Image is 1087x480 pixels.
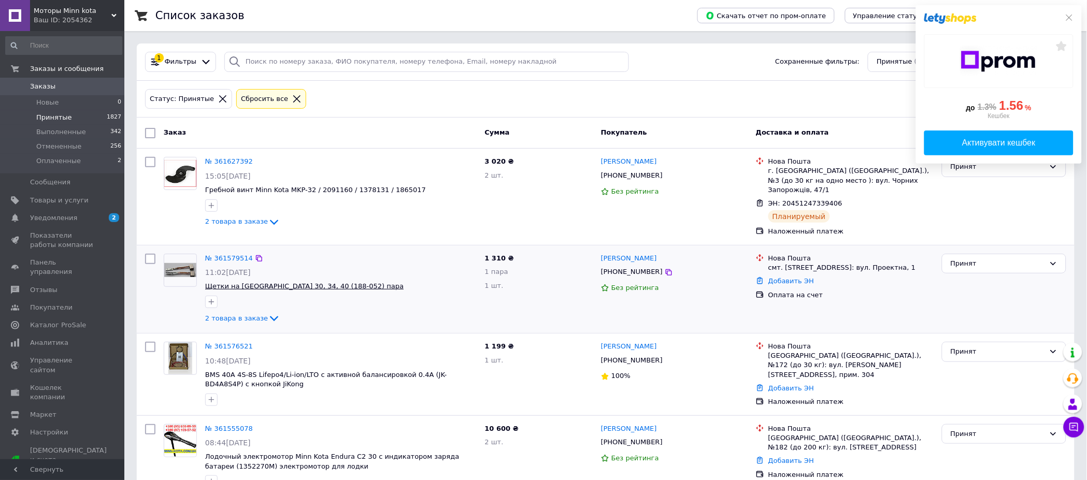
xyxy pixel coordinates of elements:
input: Поиск по номеру заказа, ФИО покупателя, номеру телефона, Email, номеру накладной [224,52,629,72]
a: 2 товара в заказе [205,314,280,322]
div: смт. [STREET_ADDRESS]: вул. Проектна, 1 [768,263,934,272]
a: BMS 40A 4S-8S Lifepo4/Li-ion/LTO с активной балансировкой 0.4A (JK-BD4A8S4P) с кнопкой JiKong [205,371,447,388]
div: Нова Пошта [768,342,934,351]
span: Принятые [36,113,72,122]
span: Заказы и сообщения [30,64,104,74]
span: 0 [118,98,121,107]
a: Щетки на [GEOGRAPHIC_DATA] 30, 34, 40 (188-052) пара [205,282,404,290]
span: 2 товара в заказе [205,314,268,322]
div: [GEOGRAPHIC_DATA] ([GEOGRAPHIC_DATA].), №182 (до 200 кг): вул. [STREET_ADDRESS] [768,433,934,452]
a: [PERSON_NAME] [601,424,657,434]
span: 1 шт. [485,356,504,364]
span: Новые [36,98,59,107]
span: 2 шт. [485,438,504,446]
span: 1 пара [485,268,508,275]
span: 3 020 ₴ [485,157,514,165]
span: 2 товара в заказе [205,217,268,225]
a: Добавить ЭН [768,277,814,285]
span: Кошелек компании [30,383,96,402]
button: Скачать отчет по пром-оплате [697,8,835,23]
span: 2 [109,213,119,222]
a: № 361627392 [205,157,253,165]
span: 2 [118,156,121,166]
span: Оплаченные [36,156,81,166]
span: Покупатели [30,303,73,312]
h1: Список заказов [155,9,245,22]
span: Маркет [30,410,56,419]
button: Управление статусами [845,8,943,23]
span: 100% [611,372,631,380]
a: [PERSON_NAME] [601,342,657,352]
div: Нова Пошта [768,157,934,166]
span: Без рейтинга [611,284,659,292]
input: Поиск [5,36,122,55]
span: Выполненные [36,127,86,137]
span: Доставка и оплата [756,128,829,136]
div: Наложенный платеж [768,227,934,236]
a: Лодочный электромотор Minn Kota Endura C2 30 с индикатором заряда батареи (1352270M) электромотор... [205,453,460,470]
span: [PHONE_NUMBER] [601,268,663,275]
div: г. [GEOGRAPHIC_DATA] ([GEOGRAPHIC_DATA].), №3 (до 30 кг на одно место ): вул. Чорних Запорожців, ... [768,166,934,195]
span: 2 шт. [485,171,504,179]
button: Чат с покупателем [1064,417,1084,438]
span: ЭН: 20451247339406 [768,199,842,207]
span: [PHONE_NUMBER] [601,171,663,179]
div: 1 [154,53,164,63]
span: Аналитика [30,338,68,347]
a: Фото товару [164,424,197,457]
span: 15:05[DATE] [205,172,251,180]
div: Сбросить все [239,94,290,105]
span: Управление сайтом [30,356,96,374]
span: Сохраненные фильтры: [776,57,860,67]
span: Без рейтинга [611,454,659,462]
span: Настройки [30,428,68,437]
img: Фото товару [164,160,196,187]
div: Нова Пошта [768,424,934,433]
span: [PHONE_NUMBER] [601,438,663,446]
span: Скачать отчет по пром-оплате [706,11,826,20]
span: 1 шт. [485,282,504,289]
span: 10:48[DATE] [205,357,251,365]
div: Оплата на счет [768,290,934,300]
div: Принят [951,346,1045,357]
span: Фильтры [165,57,197,67]
a: Фото товару [164,342,197,375]
span: Панель управления [30,258,96,277]
div: Статус: Принятые [148,94,216,105]
a: Гребной винт Minn Kota MKP-32 / 2091160 / 1378131 / 1865017 [205,186,426,194]
span: 1827 [107,113,121,122]
span: 08:44[DATE] [205,439,251,447]
div: Принят [951,258,1045,269]
a: № 361555078 [205,425,253,432]
div: Ваш ID: 2054362 [34,16,124,25]
a: Добавить ЭН [768,457,814,464]
div: Нова Пошта [768,254,934,263]
span: Сообщения [30,178,70,187]
span: Принятые [877,57,912,67]
span: 11:02[DATE] [205,268,251,277]
a: Фото товару [164,254,197,287]
span: Отмененные [36,142,81,151]
div: Наложенный платеж [768,397,934,406]
img: Фото товару [164,425,196,457]
span: 1 310 ₴ [485,254,514,262]
span: Товары и услуги [30,196,89,205]
div: Принят [951,162,1045,172]
img: Фото товару [164,263,196,277]
div: Принят [951,429,1045,440]
span: 1 199 ₴ [485,342,514,350]
span: Моторы Minn kota [34,6,111,16]
span: Каталог ProSale [30,321,86,330]
span: Отзывы [30,285,58,295]
span: [DEMOGRAPHIC_DATA] и счета [30,446,107,474]
span: 10 600 ₴ [485,425,519,432]
span: Управление статусами [853,12,935,20]
a: Фото товару [164,157,197,190]
a: [PERSON_NAME] [601,157,657,167]
a: № 361576521 [205,342,253,350]
div: Планируемый [768,210,830,223]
